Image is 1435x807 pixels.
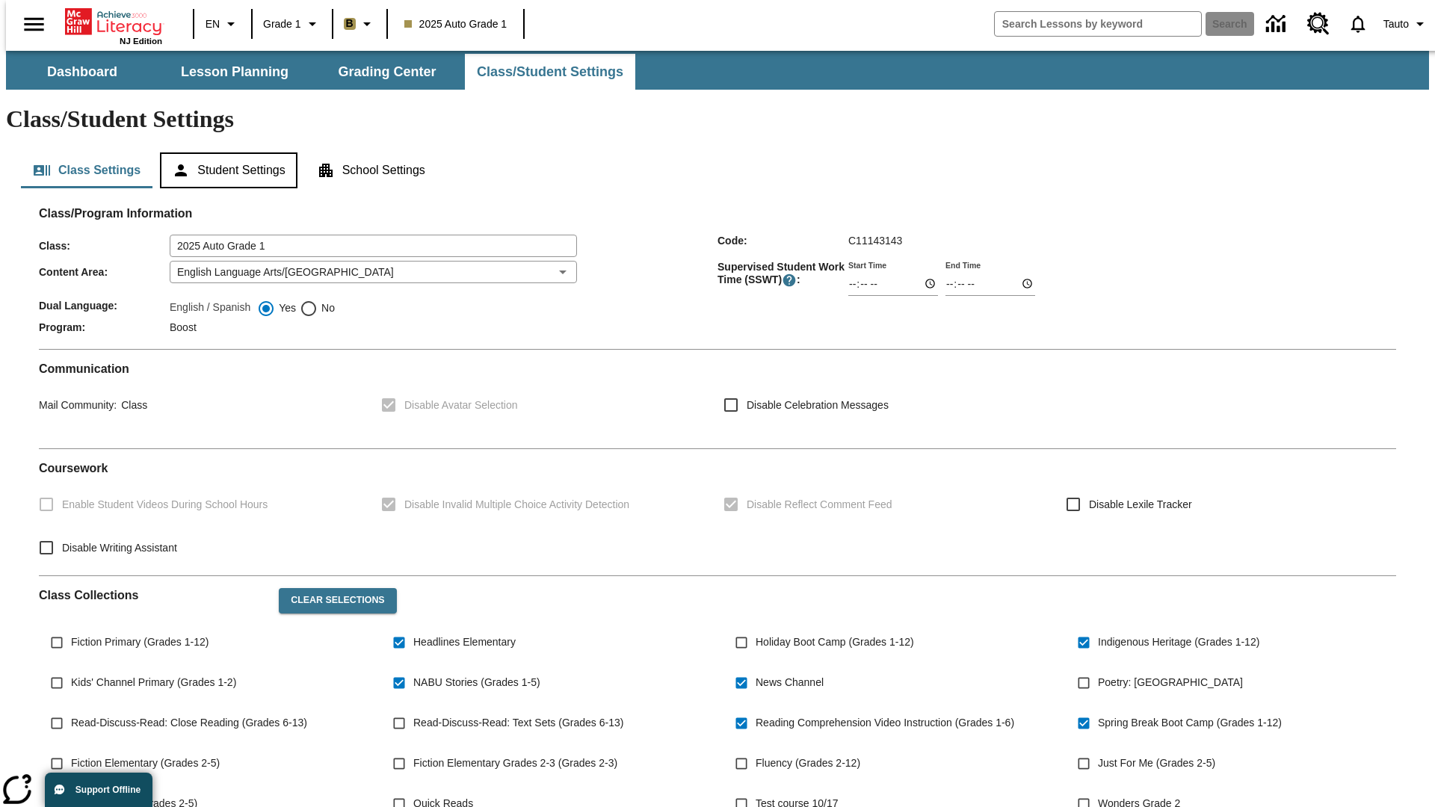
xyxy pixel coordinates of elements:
[160,152,297,188] button: Student Settings
[1377,10,1435,37] button: Profile/Settings
[39,399,117,411] span: Mail Community :
[305,152,437,188] button: School Settings
[65,7,162,37] a: Home
[717,261,848,288] span: Supervised Student Work Time (SSWT) :
[1098,755,1215,771] span: Just For Me (Grades 2-5)
[39,461,1396,563] div: Coursework
[465,54,635,90] button: Class/Student Settings
[756,715,1014,731] span: Reading Comprehension Video Instruction (Grades 1-6)
[279,588,396,613] button: Clear Selections
[160,54,309,90] button: Lesson Planning
[206,16,220,32] span: EN
[170,300,250,318] label: English / Spanish
[747,497,892,513] span: Disable Reflect Comment Feed
[65,5,162,46] div: Home
[170,235,577,257] input: Class
[404,398,518,413] span: Disable Avatar Selection
[39,588,267,602] h2: Class Collections
[756,755,860,771] span: Fluency (Grades 2-12)
[39,321,170,333] span: Program :
[717,235,848,247] span: Code :
[756,634,914,650] span: Holiday Boot Camp (Grades 1-12)
[848,259,886,270] label: Start Time
[39,266,170,278] span: Content Area :
[170,321,197,333] span: Boost
[117,399,147,411] span: Class
[413,675,540,690] span: NABU Stories (Grades 1-5)
[413,755,617,771] span: Fiction Elementary Grades 2-3 (Grades 2-3)
[848,235,902,247] span: C11143143
[404,16,507,32] span: 2025 Auto Grade 1
[199,10,247,37] button: Language: EN, Select a language
[1098,715,1282,731] span: Spring Break Boot Camp (Grades 1-12)
[71,675,236,690] span: Kids' Channel Primary (Grades 1-2)
[318,300,335,316] span: No
[21,152,1414,188] div: Class/Student Settings
[39,300,170,312] span: Dual Language :
[1089,497,1192,513] span: Disable Lexile Tracker
[6,54,637,90] div: SubNavbar
[263,16,301,32] span: Grade 1
[1339,4,1377,43] a: Notifications
[71,634,209,650] span: Fiction Primary (Grades 1-12)
[747,398,889,413] span: Disable Celebration Messages
[6,105,1429,133] h1: Class/Student Settings
[170,261,577,283] div: English Language Arts/[GEOGRAPHIC_DATA]
[7,54,157,90] button: Dashboard
[413,634,516,650] span: Headlines Elementary
[995,12,1201,36] input: search field
[62,497,268,513] span: Enable Student Videos During School Hours
[45,773,152,807] button: Support Offline
[404,497,629,513] span: Disable Invalid Multiple Choice Activity Detection
[1257,4,1298,45] a: Data Center
[39,240,170,252] span: Class :
[39,461,1396,475] h2: Course work
[312,54,462,90] button: Grading Center
[945,259,981,270] label: End Time
[120,37,162,46] span: NJ Edition
[782,273,797,288] button: Supervised Student Work Time is the timeframe when students can take LevelSet and when lessons ar...
[257,10,327,37] button: Grade: Grade 1, Select a grade
[1098,675,1243,690] span: Poetry: [GEOGRAPHIC_DATA]
[21,152,152,188] button: Class Settings
[1298,4,1339,44] a: Resource Center, Will open in new tab
[39,362,1396,376] h2: Communication
[1098,634,1259,650] span: Indigenous Heritage (Grades 1-12)
[75,785,141,795] span: Support Offline
[756,675,824,690] span: News Channel
[71,715,307,731] span: Read-Discuss-Read: Close Reading (Grades 6-13)
[6,51,1429,90] div: SubNavbar
[275,300,296,316] span: Yes
[71,755,220,771] span: Fiction Elementary (Grades 2-5)
[338,10,382,37] button: Boost Class color is light brown. Change class color
[39,362,1396,436] div: Communication
[62,540,177,556] span: Disable Writing Assistant
[1383,16,1409,32] span: Tauto
[39,206,1396,220] h2: Class/Program Information
[413,715,623,731] span: Read-Discuss-Read: Text Sets (Grades 6-13)
[12,2,56,46] button: Open side menu
[39,221,1396,337] div: Class/Program Information
[346,14,354,33] span: B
